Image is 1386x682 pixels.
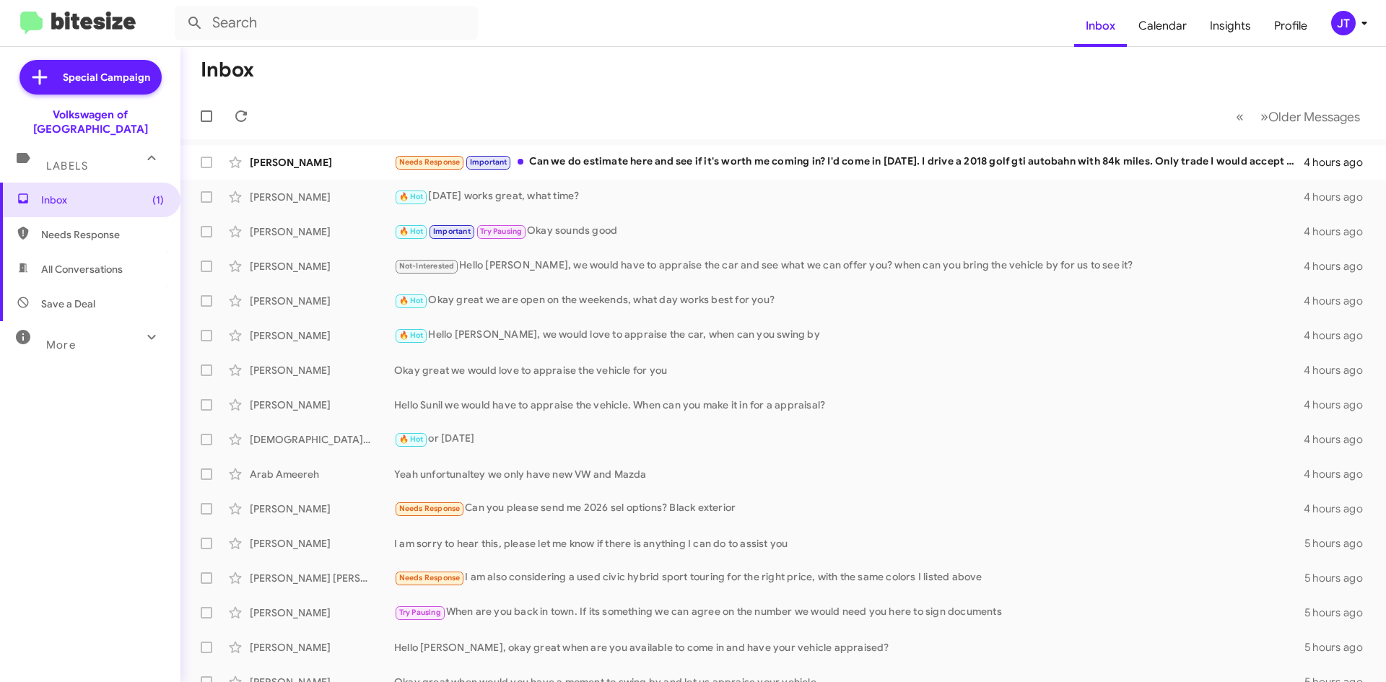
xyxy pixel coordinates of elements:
[250,155,394,170] div: [PERSON_NAME]
[399,261,455,271] span: Not-Interested
[1252,102,1369,131] button: Next
[41,297,95,311] span: Save a Deal
[1304,571,1374,585] div: 5 hours ago
[399,573,461,582] span: Needs Response
[1304,259,1374,274] div: 4 hours ago
[394,467,1304,481] div: Yeah unfortunaltey we only have new VW and Mazda
[470,157,507,167] span: Important
[1236,108,1244,126] span: «
[399,608,441,617] span: Try Pausing
[1331,11,1356,35] div: JT
[1304,502,1374,516] div: 4 hours ago
[399,434,424,444] span: 🔥 Hot
[394,640,1304,655] div: Hello [PERSON_NAME], okay great when are you available to come in and have your vehicle appraised?
[250,363,394,377] div: [PERSON_NAME]
[250,502,394,516] div: [PERSON_NAME]
[1304,536,1374,551] div: 5 hours ago
[399,296,424,305] span: 🔥 Hot
[1304,467,1374,481] div: 4 hours ago
[1304,432,1374,447] div: 4 hours ago
[250,294,394,308] div: [PERSON_NAME]
[250,571,394,585] div: [PERSON_NAME] [PERSON_NAME]
[250,536,394,551] div: [PERSON_NAME]
[250,606,394,620] div: [PERSON_NAME]
[394,363,1304,377] div: Okay great we would love to appraise the vehicle for you
[1304,363,1374,377] div: 4 hours ago
[250,467,394,481] div: Arab Ameereh
[394,569,1304,586] div: I am also considering a used civic hybrid sport touring for the right price, with the same colors...
[1074,5,1127,47] a: Inbox
[1227,102,1252,131] button: Previous
[201,58,254,82] h1: Inbox
[394,431,1304,447] div: or [DATE]
[394,292,1304,309] div: Okay great we are open on the weekends, what day works best for you?
[1304,155,1374,170] div: 4 hours ago
[1228,102,1369,131] nav: Page navigation example
[394,188,1304,205] div: [DATE] works great, what time?
[1304,328,1374,343] div: 4 hours ago
[250,190,394,204] div: [PERSON_NAME]
[394,604,1304,621] div: When are you back in town. If its something we can agree on the number we would need you here to ...
[46,159,88,172] span: Labels
[250,259,394,274] div: [PERSON_NAME]
[394,258,1304,274] div: Hello [PERSON_NAME], we would have to appraise the car and see what we can offer you? when can yo...
[152,193,164,207] span: (1)
[399,227,424,236] span: 🔥 Hot
[394,398,1304,412] div: Hello Sunil we would have to appraise the vehicle. When can you make it in for a appraisal?
[250,432,394,447] div: [DEMOGRAPHIC_DATA][PERSON_NAME]
[1304,640,1374,655] div: 5 hours ago
[46,338,76,351] span: More
[399,157,461,167] span: Needs Response
[399,331,424,340] span: 🔥 Hot
[1268,109,1360,125] span: Older Messages
[394,154,1304,170] div: Can we do estimate here and see if it's worth me coming in? I'd come in [DATE]. I drive a 2018 go...
[1198,5,1263,47] a: Insights
[399,192,424,201] span: 🔥 Hot
[1127,5,1198,47] a: Calendar
[41,262,123,276] span: All Conversations
[1263,5,1319,47] a: Profile
[394,536,1304,551] div: I am sorry to hear this, please let me know if there is anything I can do to assist you
[399,504,461,513] span: Needs Response
[41,227,164,242] span: Needs Response
[250,640,394,655] div: [PERSON_NAME]
[19,60,162,95] a: Special Campaign
[175,6,478,40] input: Search
[1304,224,1374,239] div: 4 hours ago
[1304,606,1374,620] div: 5 hours ago
[250,328,394,343] div: [PERSON_NAME]
[250,224,394,239] div: [PERSON_NAME]
[1304,190,1374,204] div: 4 hours ago
[1304,398,1374,412] div: 4 hours ago
[394,327,1304,344] div: Hello [PERSON_NAME], we would love to appraise the car, when can you swing by
[63,70,150,84] span: Special Campaign
[41,193,164,207] span: Inbox
[1260,108,1268,126] span: »
[433,227,471,236] span: Important
[250,398,394,412] div: [PERSON_NAME]
[1319,11,1370,35] button: JT
[480,227,522,236] span: Try Pausing
[394,500,1304,517] div: Can you please send me 2026 sel options? Black exterior
[394,223,1304,240] div: Okay sounds good
[1304,294,1374,308] div: 4 hours ago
